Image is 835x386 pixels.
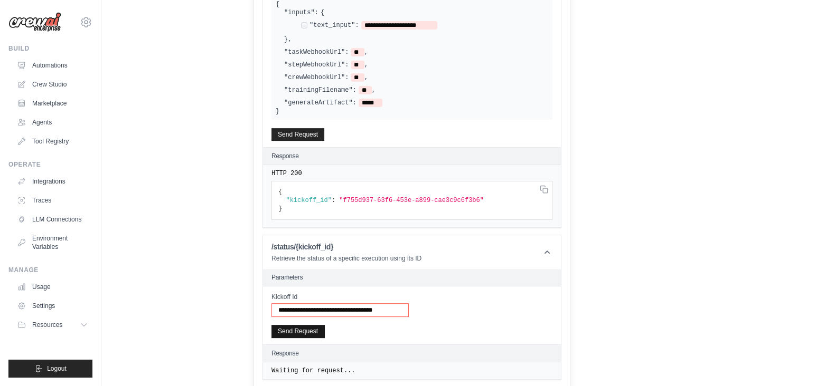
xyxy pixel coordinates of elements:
[321,8,324,17] span: {
[284,61,349,69] label: "stepWebhookUrl":
[284,35,288,44] span: }
[13,230,92,255] a: Environment Variables
[271,169,552,178] pre: HTTP 200
[271,254,421,263] p: Retrieve the status of a specific execution using its ID
[284,86,356,94] label: "trainingFilename":
[13,192,92,209] a: Traces
[13,211,92,228] a: LLM Connections
[276,1,279,8] span: {
[271,366,552,375] pre: Waiting for request...
[372,86,376,94] span: ,
[8,266,92,274] div: Manage
[364,73,368,82] span: ,
[271,128,324,141] button: Send Request
[13,278,92,295] a: Usage
[284,48,349,56] label: "taskWebhookUrl":
[364,61,368,69] span: ,
[8,12,61,32] img: Logo
[339,197,484,204] span: "f755d937-63f6-453e-a899-cae3c9c6f3b6"
[284,8,318,17] label: "inputs":
[271,273,552,282] h2: Parameters
[284,99,356,107] label: "generateArtifact":
[13,95,92,112] a: Marketplace
[13,57,92,74] a: Automations
[332,197,335,204] span: :
[284,73,349,82] label: "crewWebhookUrl":
[271,242,421,252] h1: /status/{kickoff_id}
[47,364,67,373] span: Logout
[13,76,92,93] a: Crew Studio
[13,316,92,333] button: Resources
[271,293,409,301] label: Kickoff Id
[364,48,368,56] span: ,
[286,197,331,204] span: "kickoff_id"
[8,44,92,53] div: Build
[271,152,299,160] h2: Response
[8,360,92,378] button: Logout
[288,35,292,44] span: ,
[276,108,279,115] span: }
[13,133,92,150] a: Tool Registry
[271,349,299,358] h2: Response
[13,297,92,314] a: Settings
[32,321,62,329] span: Resources
[13,114,92,131] a: Agents
[278,205,282,213] span: }
[278,188,282,196] span: {
[8,160,92,169] div: Operate
[271,325,324,337] button: Send Request
[309,21,359,30] label: "text_input":
[13,173,92,190] a: Integrations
